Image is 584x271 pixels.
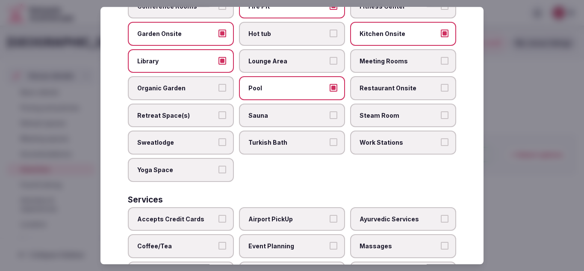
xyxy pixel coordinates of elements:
[441,84,448,92] button: Restaurant Onsite
[360,242,438,251] span: Massages
[218,84,226,92] button: Organic Garden
[441,215,448,223] button: Ayurvedic Services
[330,139,337,146] button: Turkish Bath
[360,139,438,147] span: Work Stations
[330,57,337,65] button: Lounge Area
[360,215,438,223] span: Ayurvedic Services
[218,166,226,173] button: Yoga Space
[330,30,337,37] button: Hot tub
[137,111,216,120] span: Retreat Space(s)
[248,57,327,66] span: Lounge Area
[360,111,438,120] span: Steam Room
[218,30,226,37] button: Garden Onsite
[248,215,327,223] span: Airport PickUp
[248,111,327,120] span: Sauna
[218,215,226,223] button: Accepts Credit Cards
[330,84,337,92] button: Pool
[137,57,216,66] span: Library
[137,215,216,223] span: Accepts Credit Cards
[137,242,216,251] span: Coffee/Tea
[360,3,438,11] span: Fitness Center
[441,139,448,146] button: Work Stations
[137,30,216,38] span: Garden Onsite
[441,57,448,65] button: Meeting Rooms
[441,111,448,119] button: Steam Room
[218,139,226,146] button: Sweatlodge
[137,84,216,93] span: Organic Garden
[218,57,226,65] button: Library
[248,30,327,38] span: Hot tub
[137,3,216,11] span: Conference Rooms
[137,139,216,147] span: Sweatlodge
[441,242,448,250] button: Massages
[248,84,327,93] span: Pool
[360,57,438,66] span: Meeting Rooms
[248,139,327,147] span: Turkish Bath
[218,111,226,119] button: Retreat Space(s)
[218,242,226,250] button: Coffee/Tea
[441,30,448,37] button: Kitchen Onsite
[248,3,327,11] span: Fire Pit
[137,166,216,174] span: Yoga Space
[330,242,337,250] button: Event Planning
[330,215,337,223] button: Airport PickUp
[360,30,438,38] span: Kitchen Onsite
[248,242,327,251] span: Event Planning
[360,84,438,93] span: Restaurant Onsite
[128,196,163,204] h3: Services
[330,111,337,119] button: Sauna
